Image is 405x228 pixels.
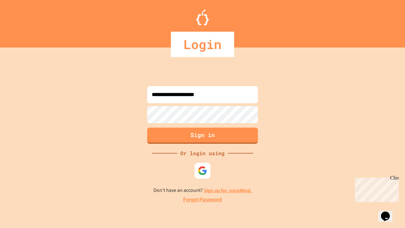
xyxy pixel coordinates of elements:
a: Sign up for JuiceMind. [204,187,252,194]
button: Sign in [147,128,258,144]
iframe: chat widget [378,203,399,222]
div: Or login using [177,149,228,157]
p: Don't have an account? [153,187,252,194]
img: google-icon.svg [198,166,207,175]
div: Login [171,32,234,57]
div: Chat with us now!Close [3,3,44,40]
img: Logo.svg [196,9,209,25]
iframe: chat widget [352,175,399,202]
a: Forgot Password [183,196,222,204]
